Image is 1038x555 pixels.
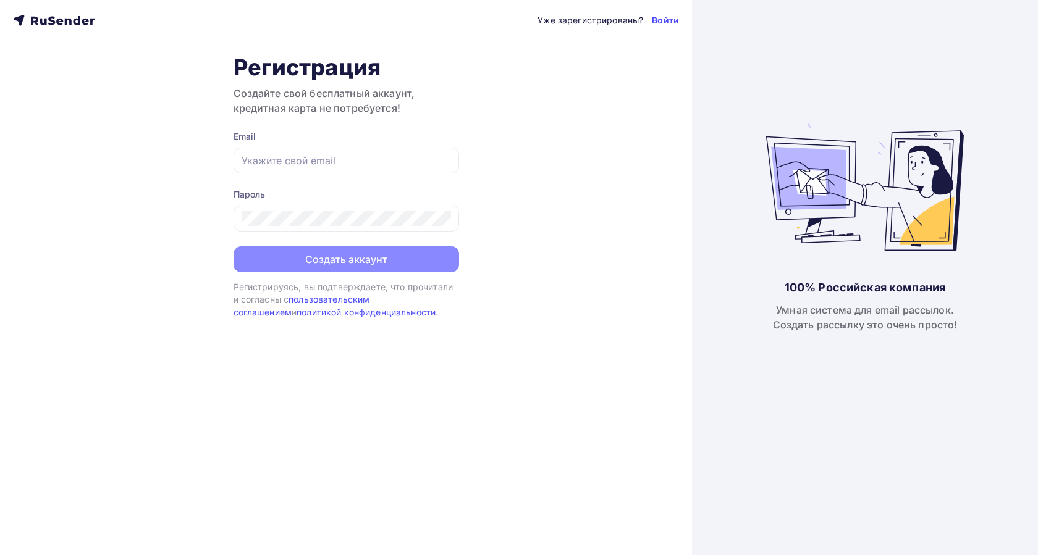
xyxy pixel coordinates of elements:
div: Умная система для email рассылок. Создать рассылку это очень просто! [773,303,958,332]
a: пользовательским соглашением [234,294,370,317]
div: 100% Российская компания [785,280,945,295]
input: Укажите свой email [242,153,451,168]
h3: Создайте свой бесплатный аккаунт, кредитная карта не потребуется! [234,86,459,115]
div: Уже зарегистрированы? [538,14,643,27]
div: Email [234,130,459,143]
div: Регистрируясь, вы подтверждаете, что прочитали и согласны с и . [234,281,459,319]
button: Создать аккаунт [234,246,459,272]
a: политикой конфиденциальности [297,307,436,317]
a: Войти [652,14,679,27]
h1: Регистрация [234,54,459,81]
div: Пароль [234,188,459,201]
